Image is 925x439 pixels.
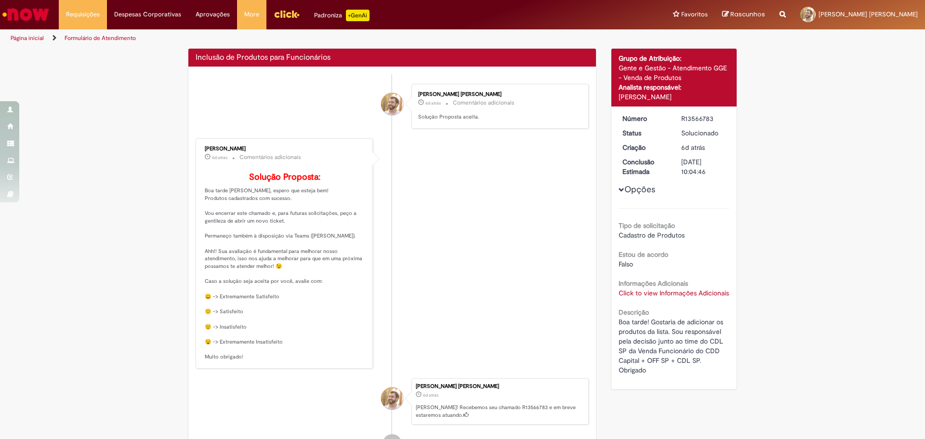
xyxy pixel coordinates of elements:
[681,128,726,138] div: Solucionado
[196,10,230,19] span: Aprovações
[425,100,441,106] time: 25/09/2025 15:33:49
[615,143,674,152] dt: Criação
[212,155,227,160] time: 25/09/2025 15:33:08
[114,10,181,19] span: Despesas Corporativas
[681,143,726,152] div: 25/09/2025 14:04:02
[453,99,515,107] small: Comentários adicionais
[681,143,705,152] span: 6d atrás
[619,63,730,82] div: Gente e Gestão - Atendimento GGE - Venda de Produtos
[212,155,227,160] span: 6d atrás
[819,10,918,18] span: [PERSON_NAME] [PERSON_NAME]
[619,279,688,288] b: Informações Adicionais
[65,34,136,42] a: Formulário de Atendimento
[416,384,583,389] div: [PERSON_NAME] [PERSON_NAME]
[619,53,730,63] div: Grupo de Atribuição:
[244,10,259,19] span: More
[619,318,725,374] span: Boa tarde! Gostaria de adicionar os produtos da lista. Sou responsável pela decisão junto ao time...
[418,113,579,121] p: Solução Proposta aceita.
[274,7,300,21] img: click_logo_yellow_360x200.png
[615,114,674,123] dt: Número
[196,53,330,62] h2: Inclusão de Produtos para Funcionários Histórico de tíquete
[619,250,668,259] b: Estou de acordo
[619,82,730,92] div: Analista responsável:
[205,146,365,152] div: [PERSON_NAME]
[619,289,729,297] a: Click to view Informações Adicionais
[619,92,730,102] div: [PERSON_NAME]
[314,10,370,21] div: Padroniza
[346,10,370,21] p: +GenAi
[730,10,765,19] span: Rascunhos
[381,387,403,410] div: Gabriel Avelar Cesar Moreira
[423,392,438,398] span: 6d atrás
[381,93,403,115] div: Gabriel Avelar Cesar Moreira
[619,231,685,239] span: Cadastro de Produtos
[66,10,100,19] span: Requisições
[239,153,301,161] small: Comentários adicionais
[615,157,674,176] dt: Conclusão Estimada
[196,378,589,425] li: Gabriel Avelar Cesar Moreira
[7,29,609,47] ul: Trilhas de página
[681,114,726,123] div: R13566783
[722,10,765,19] a: Rascunhos
[1,5,51,24] img: ServiceNow
[205,173,365,361] p: Boa tarde [PERSON_NAME], espero que esteja bem! Produtos cadastrados com sucesso. Vou encerrar es...
[681,10,708,19] span: Favoritos
[11,34,44,42] a: Página inicial
[418,92,579,97] div: [PERSON_NAME] [PERSON_NAME]
[619,260,633,268] span: Falso
[423,392,438,398] time: 25/09/2025 14:04:02
[249,172,320,183] b: Solução Proposta:
[619,221,675,230] b: Tipo de solicitação
[619,308,649,317] b: Descrição
[681,157,726,176] div: [DATE] 10:04:46
[681,143,705,152] time: 25/09/2025 14:04:02
[615,128,674,138] dt: Status
[416,404,583,419] p: [PERSON_NAME]! Recebemos seu chamado R13566783 e em breve estaremos atuando.
[425,100,441,106] span: 6d atrás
